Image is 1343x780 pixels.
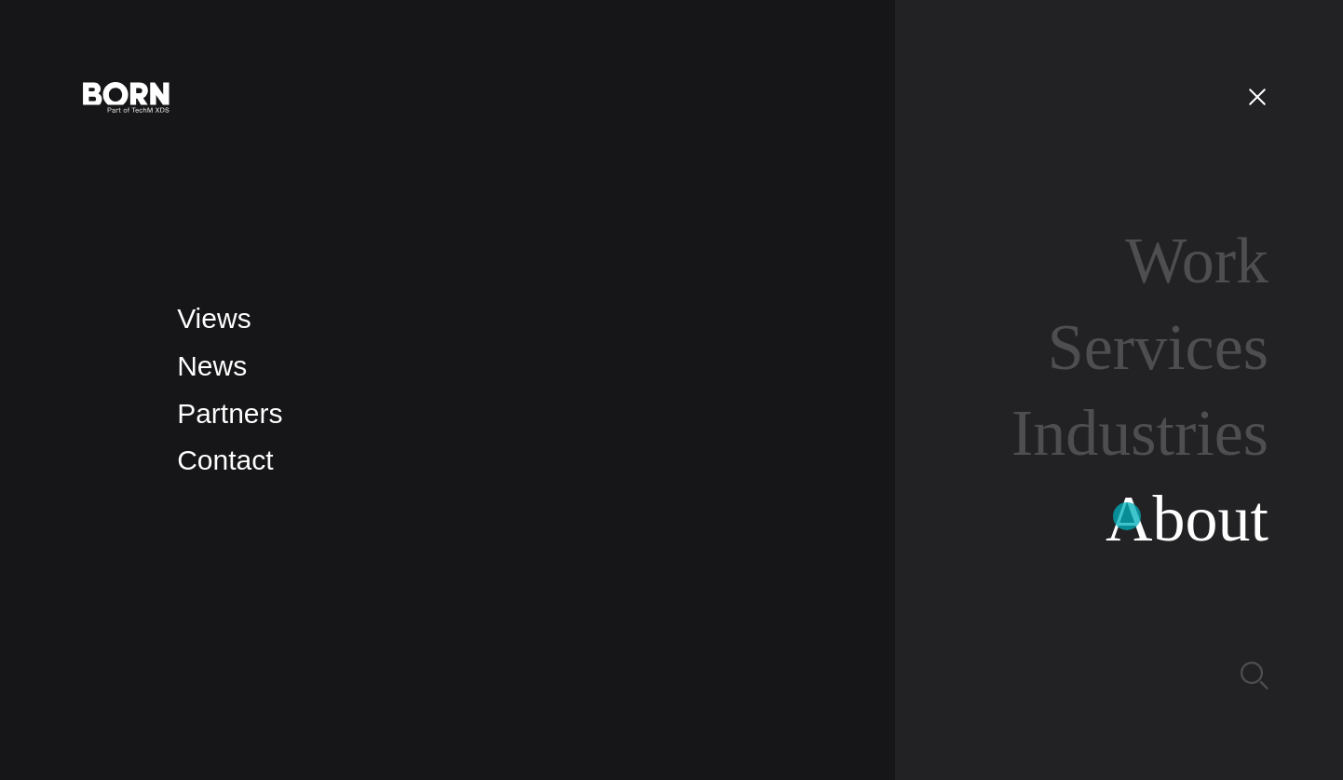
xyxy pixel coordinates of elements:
a: News [177,350,247,381]
img: Search [1241,662,1268,690]
a: Views [177,303,251,334]
button: Open [1235,76,1280,116]
a: Services [1048,311,1268,383]
a: Work [1125,225,1268,296]
a: About [1106,483,1268,554]
a: Partners [177,398,282,429]
a: Industries [1011,397,1268,469]
a: Contact [177,445,273,475]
